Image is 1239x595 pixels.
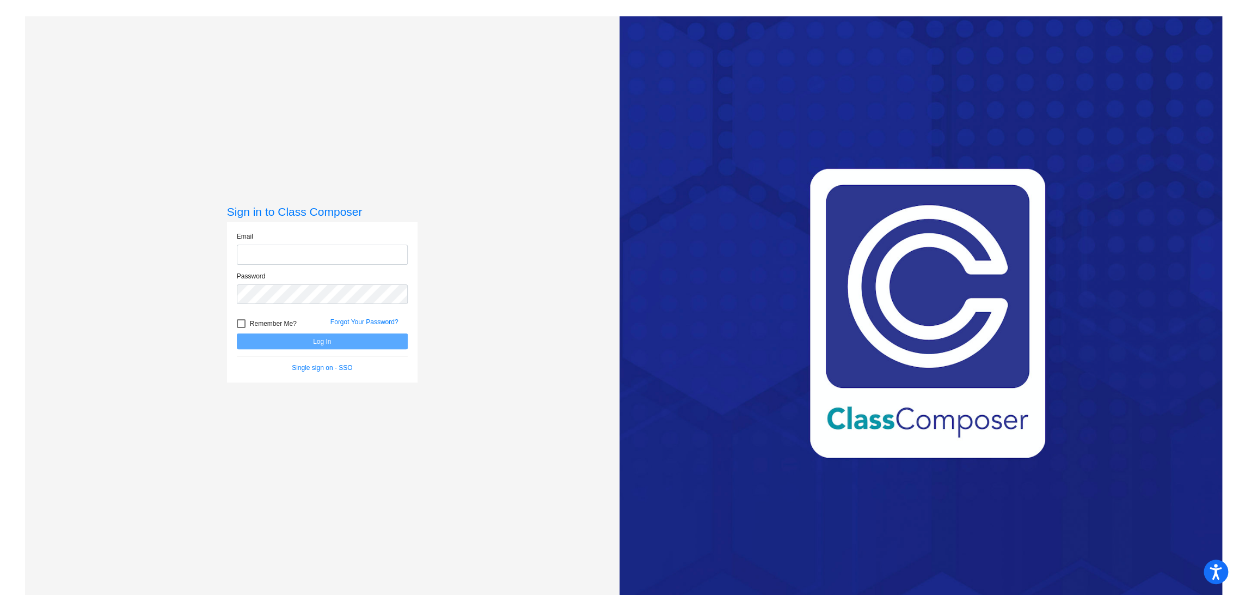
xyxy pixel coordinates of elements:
label: Password [237,271,266,281]
label: Email [237,232,253,241]
a: Single sign on - SSO [292,364,352,372]
h3: Sign in to Class Composer [227,205,418,218]
span: Remember Me? [250,317,297,330]
a: Forgot Your Password? [330,318,398,326]
button: Log In [237,333,408,349]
